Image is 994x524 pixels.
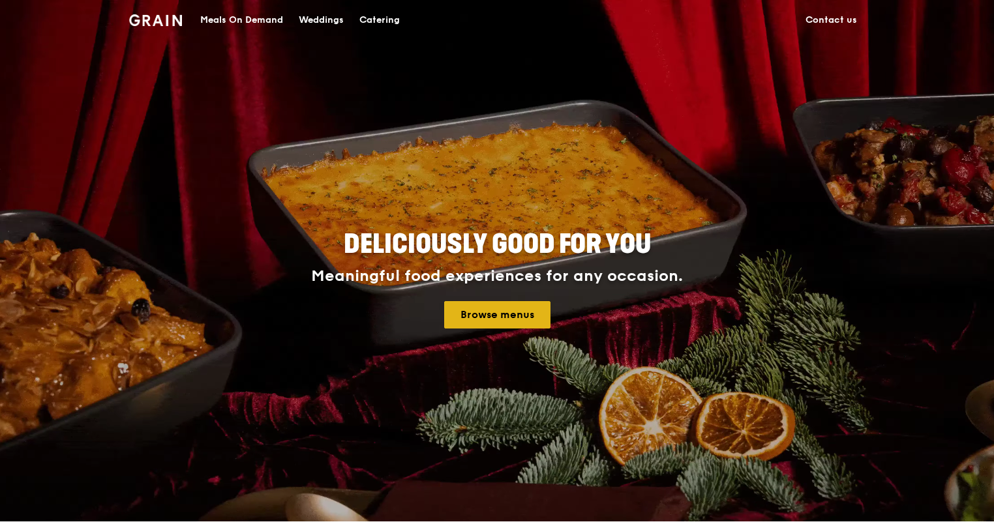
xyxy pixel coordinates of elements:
[352,1,408,40] a: Catering
[344,229,651,260] span: Deliciously good for you
[129,14,182,26] img: Grain
[200,1,283,40] div: Meals On Demand
[798,1,865,40] a: Contact us
[359,1,400,40] div: Catering
[262,267,732,285] div: Meaningful food experiences for any occasion.
[291,1,352,40] a: Weddings
[444,301,550,328] a: Browse menus
[299,1,344,40] div: Weddings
